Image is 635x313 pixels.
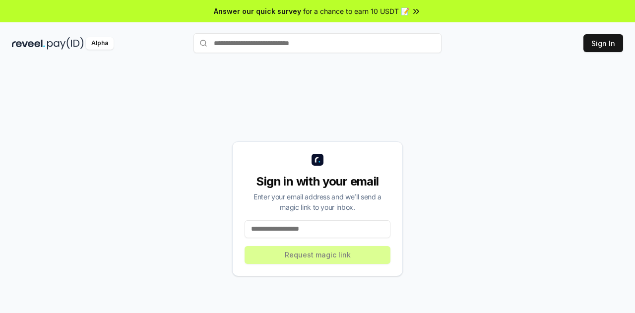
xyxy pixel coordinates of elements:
div: Sign in with your email [245,174,390,189]
div: Enter your email address and we’ll send a magic link to your inbox. [245,191,390,212]
button: Sign In [583,34,623,52]
img: logo_small [312,154,323,166]
img: reveel_dark [12,37,45,50]
img: pay_id [47,37,84,50]
span: for a chance to earn 10 USDT 📝 [303,6,409,16]
span: Answer our quick survey [214,6,301,16]
div: Alpha [86,37,114,50]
